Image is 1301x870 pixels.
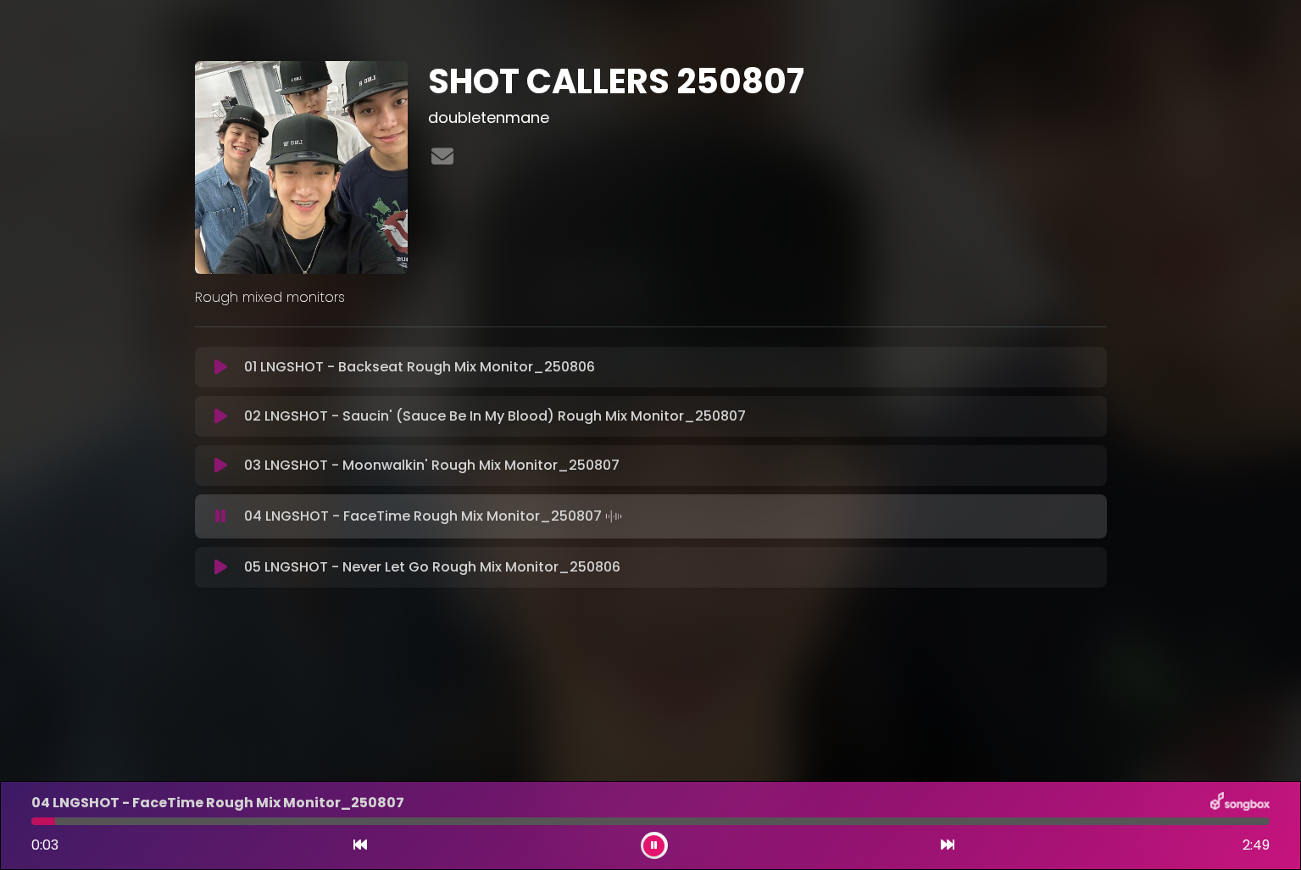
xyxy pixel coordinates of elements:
[244,455,620,476] p: 03 LNGSHOT - Moonwalkin' Rough Mix Monitor_250807
[244,505,625,528] p: 04 LNGSHOT - FaceTime Rough Mix Monitor_250807
[428,109,1107,127] h3: doubletenmane
[602,505,625,528] img: waveform4.gif
[244,557,620,577] p: 05 LNGSHOT - Never Let Go Rough Mix Monitor_250806
[428,61,1107,102] h1: SHOT CALLERS 250807
[244,357,595,377] p: 01 LNGSHOT - Backseat Rough Mix Monitor_250806
[195,61,408,274] img: EhfZEEfJT4ehH6TTm04u
[244,406,746,427] p: 02 LNGSHOT - Saucin' (Sauce Be In My Blood) Rough Mix Monitor_250807
[195,287,1107,308] p: Rough mixed monitors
